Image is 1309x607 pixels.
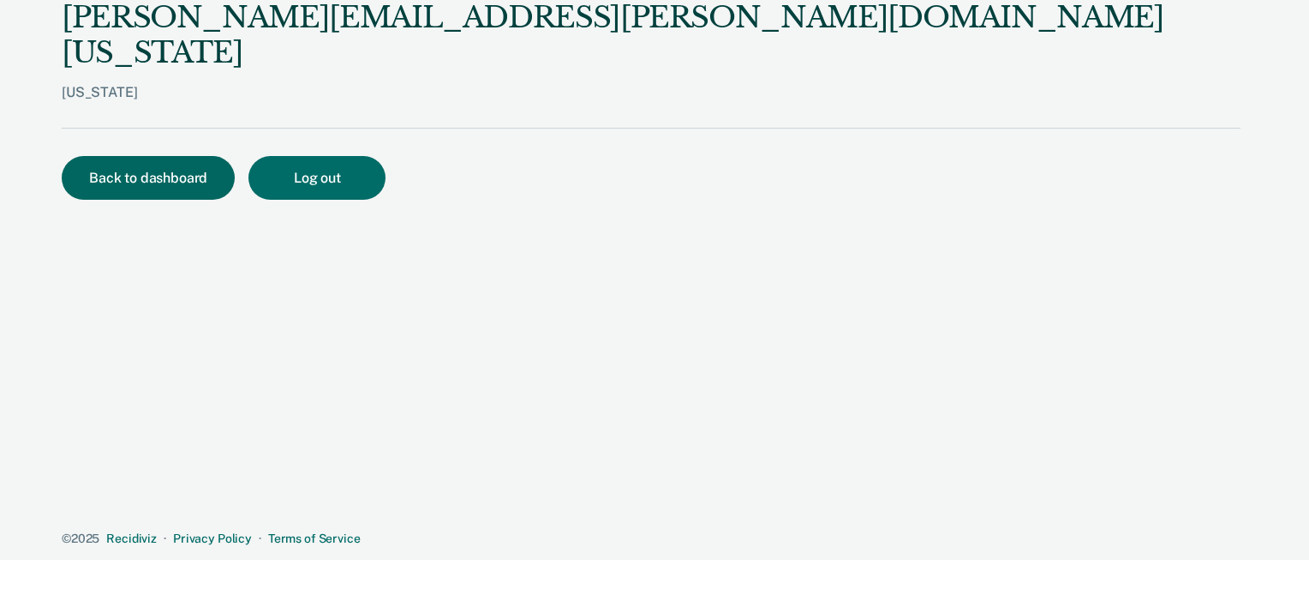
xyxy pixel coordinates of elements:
div: [US_STATE] [62,84,1240,128]
div: · · [62,532,1240,546]
a: Back to dashboard [62,171,248,185]
span: © 2025 [62,532,99,545]
a: Recidiviz [106,532,157,545]
a: Privacy Policy [173,532,252,545]
button: Log out [248,156,386,200]
a: Terms of Service [268,532,361,545]
button: Back to dashboard [62,156,235,200]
